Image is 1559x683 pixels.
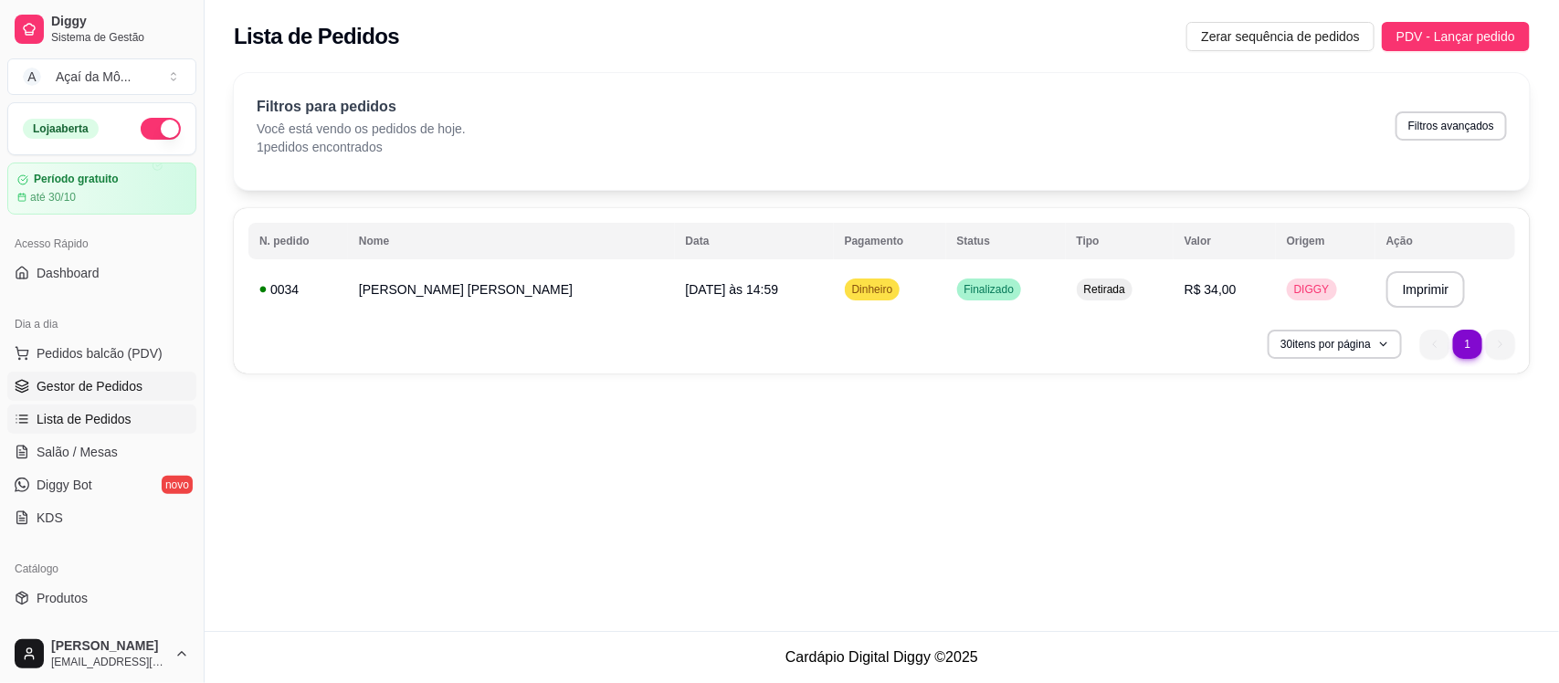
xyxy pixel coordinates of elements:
a: Lista de Pedidos [7,405,196,434]
span: [DATE] às 14:59 [686,282,779,297]
a: KDS [7,503,196,532]
span: Retirada [1080,282,1129,297]
th: Origem [1276,223,1375,259]
th: Ação [1375,223,1515,259]
a: Salão / Mesas [7,437,196,467]
th: N. pedido [248,223,348,259]
span: Gestor de Pedidos [37,377,142,395]
button: PDV - Lançar pedido [1382,22,1530,51]
th: Nome [348,223,675,259]
article: até 30/10 [30,190,76,205]
span: Dinheiro [848,282,897,297]
button: [PERSON_NAME][EMAIL_ADDRESS][DOMAIN_NAME] [7,632,196,676]
span: DIGGY [1290,282,1333,297]
button: Imprimir [1386,271,1466,308]
a: Produtos [7,583,196,613]
div: Catálogo [7,554,196,583]
button: Alterar Status [141,118,181,140]
h2: Lista de Pedidos [234,22,399,51]
a: Gestor de Pedidos [7,372,196,401]
div: Acesso Rápido [7,229,196,258]
article: Período gratuito [34,173,119,186]
nav: pagination navigation [1411,320,1524,368]
span: Sistema de Gestão [51,30,189,45]
th: Status [946,223,1066,259]
span: [PERSON_NAME] [51,638,167,655]
button: Zerar sequência de pedidos [1186,22,1375,51]
div: Loja aberta [23,119,99,139]
a: Período gratuitoaté 30/10 [7,163,196,215]
th: Valor [1174,223,1276,259]
footer: Cardápio Digital Diggy © 2025 [205,631,1559,683]
a: Diggy Botnovo [7,470,196,499]
span: Finalizado [961,282,1018,297]
span: [EMAIL_ADDRESS][DOMAIN_NAME] [51,655,167,669]
button: Filtros avançados [1396,111,1507,141]
a: Dashboard [7,258,196,288]
div: Dia a dia [7,310,196,339]
p: Filtros para pedidos [257,96,466,118]
p: 1 pedidos encontrados [257,138,466,156]
button: 30itens por página [1268,330,1402,359]
span: Salão / Mesas [37,443,118,461]
div: Açaí da Mô ... [56,68,132,86]
button: Pedidos balcão (PDV) [7,339,196,368]
span: Produtos [37,589,88,607]
a: Complementos [7,616,196,646]
button: Select a team [7,58,196,95]
span: Zerar sequência de pedidos [1201,26,1360,47]
span: PDV - Lançar pedido [1396,26,1515,47]
span: Pedidos balcão (PDV) [37,344,163,363]
p: Você está vendo os pedidos de hoje. [257,120,466,138]
th: Pagamento [834,223,946,259]
td: [PERSON_NAME] [PERSON_NAME] [348,264,675,315]
a: DiggySistema de Gestão [7,7,196,51]
span: Diggy Bot [37,476,92,494]
th: Tipo [1066,223,1174,259]
span: Complementos [37,622,122,640]
span: Dashboard [37,264,100,282]
th: Data [675,223,834,259]
span: A [23,68,41,86]
span: KDS [37,509,63,527]
span: R$ 34,00 [1185,282,1237,297]
span: Diggy [51,14,189,30]
div: 0034 [259,280,337,299]
li: pagination item 1 active [1453,330,1482,359]
span: Lista de Pedidos [37,410,132,428]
